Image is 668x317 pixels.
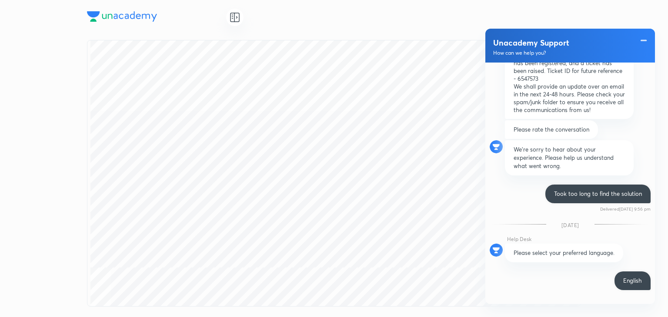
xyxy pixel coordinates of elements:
[514,83,625,114] p: We shall provide an update over an email in the next 24-48 hours. Please check your spam/junk fol...
[514,43,625,83] p: We've switched to a more efficient way of helping you with your queries! Your issue has been regi...
[623,277,642,284] span: English
[87,11,157,22] img: Company Logo
[619,206,651,212] span: [DATE] 9:56 pm
[639,35,648,44] div: Minimize
[514,145,614,170] span: We're sorry to hear about your experience. Please help us understand what went wrong.
[514,125,589,133] span: Please rate the conversation
[507,236,531,242] span: Help Desk
[514,249,615,257] span: Please select your preferred language.
[554,190,642,198] span: Took too long to find the solution
[561,222,579,228] span: [DATE]
[600,206,619,212] span: Delivered
[493,50,616,56] label: How can we help you?
[493,37,616,48] label: Unacademy Support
